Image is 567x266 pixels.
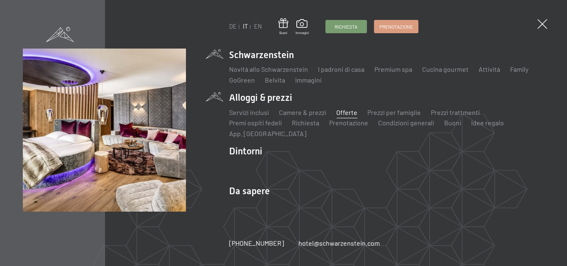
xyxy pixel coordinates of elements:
[335,23,357,30] span: Richiesta
[318,65,364,73] a: I padroni di casa
[471,119,504,127] a: Idee regalo
[329,119,368,127] a: Prenotazione
[374,65,412,73] a: Premium spa
[379,23,413,30] span: Prenotazione
[296,31,309,35] span: Immagini
[229,76,255,84] a: GoGreen
[479,65,500,73] a: Attività
[367,108,421,116] a: Prezzi per famiglie
[444,119,461,127] a: Buoni
[254,23,262,30] a: EN
[279,18,288,35] a: Buoni
[229,65,308,73] a: Novità allo Schwarzenstein
[279,108,326,116] a: Camere & prezzi
[510,65,528,73] a: Family
[292,119,319,127] a: Richiesta
[243,23,248,30] a: IT
[296,19,309,35] a: Immagini
[422,65,469,73] a: Cucina gourmet
[265,76,285,84] a: Belvita
[374,20,418,33] a: Prenotazione
[295,76,322,84] a: Immagini
[229,108,269,116] a: Servizi inclusi
[229,119,282,127] a: Premi ospiti fedeli
[229,23,237,30] a: DE
[229,129,306,137] a: App. [GEOGRAPHIC_DATA]
[229,239,284,248] a: [PHONE_NUMBER]
[229,239,284,247] span: [PHONE_NUMBER]
[279,31,288,35] span: Buoni
[336,108,357,116] a: Offerte
[378,119,434,127] a: Condizioni generali
[298,239,380,248] a: hotel@schwarzenstein.com
[431,108,480,116] a: Prezzi trattmenti
[326,20,367,33] a: Richiesta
